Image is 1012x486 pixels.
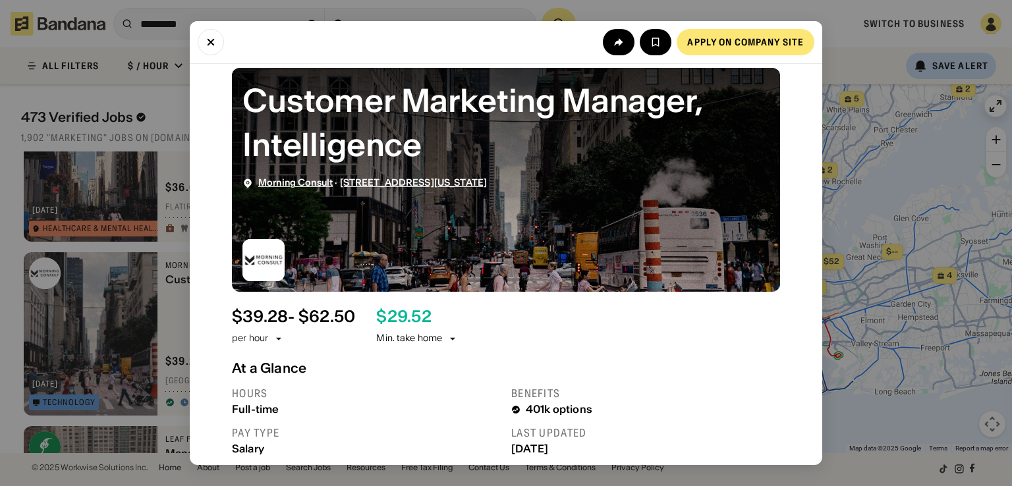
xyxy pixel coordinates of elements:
[232,332,268,345] div: per hour
[258,176,333,188] span: Morning Consult
[198,29,224,55] button: Close
[242,239,285,281] img: Morning Consult logo
[687,38,804,47] div: Apply on company site
[242,78,770,167] div: Customer Marketing Manager, Intelligence
[511,387,780,400] div: Benefits
[511,426,780,440] div: Last updated
[511,443,780,455] div: [DATE]
[340,176,488,188] span: [STREET_ADDRESS][US_STATE]
[232,308,355,327] div: $ 39.28 - $62.50
[376,332,458,345] div: Min. take home
[376,308,431,327] div: $ 29.52
[232,443,501,455] div: Salary
[232,387,501,400] div: Hours
[258,177,487,188] div: ·
[526,403,592,416] div: 401k options
[232,360,780,376] div: At a Glance
[232,403,501,416] div: Full-time
[232,426,501,440] div: Pay type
